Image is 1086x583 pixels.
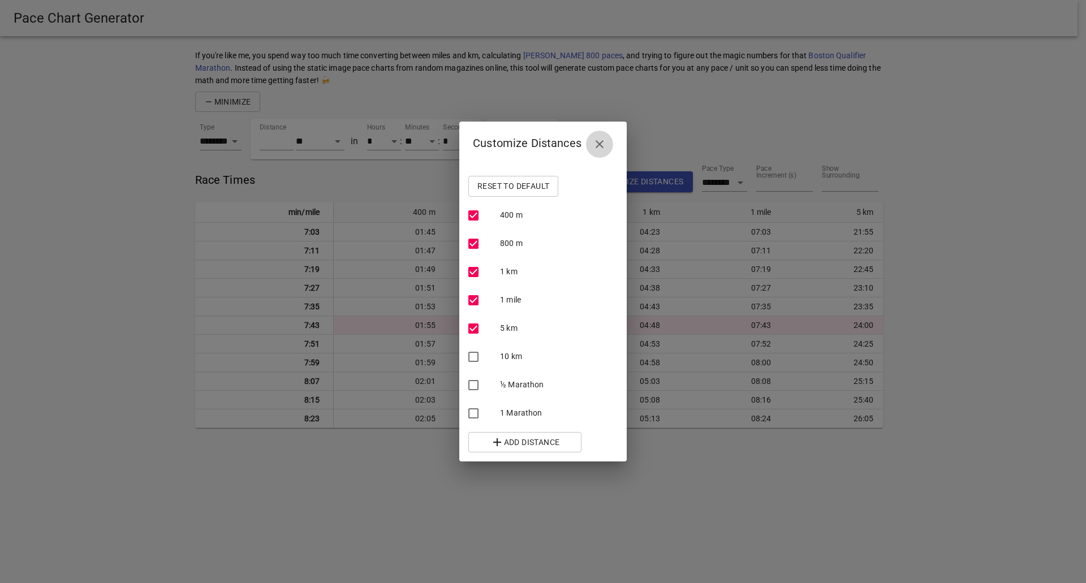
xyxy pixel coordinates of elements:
span: 1 mile [500,295,521,304]
span: 800 m [500,239,523,248]
span: 1 Marathon [500,408,542,417]
span: 400 m [500,210,523,219]
span: ½ Marathon [500,380,544,389]
span: 1 km [500,267,518,276]
button: Add Distance [468,432,581,453]
span: 5 km [500,323,518,332]
h2: Customize Distances [473,131,613,158]
span: Add Distance [477,435,572,450]
span: Reset to Default [477,179,549,193]
span: 10 km [500,352,522,361]
button: Reset to Default [468,176,558,197]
